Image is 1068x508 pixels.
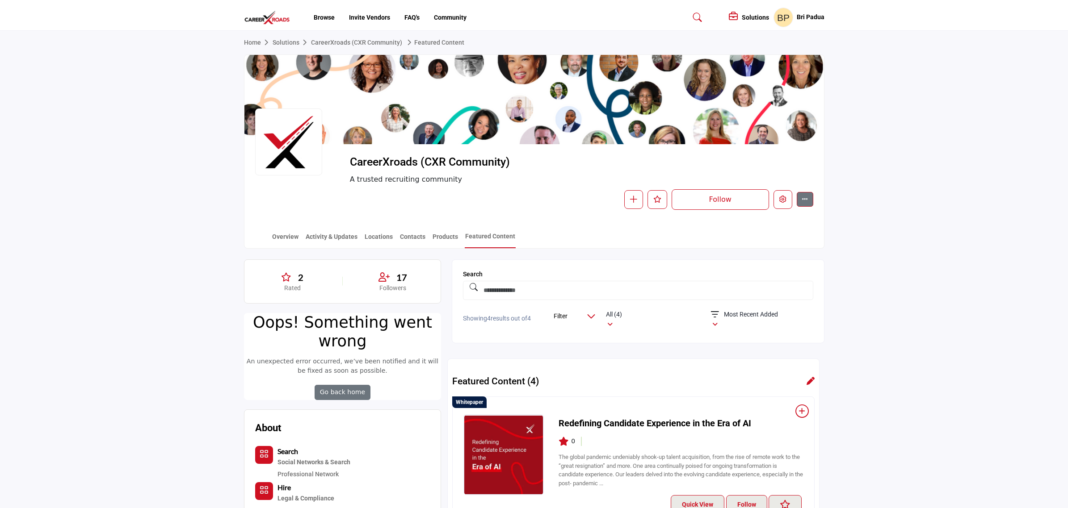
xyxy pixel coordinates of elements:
[463,271,813,278] h1: Search
[244,10,295,25] img: site Logo
[465,232,516,248] a: Featured Content
[404,14,420,21] a: FAQ's
[399,232,426,248] a: Contacts
[684,10,708,25] a: Search
[272,232,299,248] a: Overview
[797,192,813,207] button: More details
[559,416,751,430] a: Redefining Candidate Experience in the Era of AI
[311,39,402,46] a: CareerXroads (CXR Community)
[349,14,390,21] a: Invite Vendors
[350,174,636,185] span: A trusted recruiting community
[548,306,601,326] button: Filter
[774,190,792,209] button: Edit company
[278,483,291,491] b: Hire
[571,437,575,446] span: 0
[364,232,393,248] a: Locations
[278,447,298,455] b: Search
[606,310,622,319] p: All (4)
[554,312,568,321] h5: Filter
[305,232,358,248] a: Activity & Updates
[742,13,769,21] h5: Solutions
[273,39,311,46] a: Solutions
[278,457,350,468] a: Social Networks & Search
[463,314,543,323] p: Showing results out of
[278,493,343,504] div: Resources and services ensuring recruitment practices comply with legal and regulatory requirements.
[559,454,803,487] a: The global pandemic undeniably shook-up talent acquisition, from the rise of remote work to the “...
[452,376,539,387] h2: Featured Content (4)
[487,315,491,322] span: 4
[456,398,483,406] p: Whitepaper
[278,471,339,478] a: Professional Network
[255,421,281,435] h2: About
[432,232,458,248] a: Products
[648,190,667,209] button: Like
[404,39,464,46] a: Featured Content
[314,14,335,21] a: Browse
[464,415,543,495] img: Redefining Candidate Experience in the Era of AI
[724,310,778,319] p: Most Recent Added
[527,315,531,322] span: 4
[255,446,273,464] button: Category Icon
[601,306,704,326] button: All (4)
[244,357,441,375] p: An unexpected error occurred, we’ve been notified and it will be fixed as soon as possible.
[315,385,370,400] a: Go back home
[350,155,551,170] span: CareerXroads (CXR Community)
[255,482,273,500] button: Category Icon
[244,313,441,350] h1: Oops! Something went wrong
[672,189,769,210] button: Follow
[278,448,298,455] a: Search
[434,14,467,21] a: Community
[355,284,430,293] p: Followers
[729,12,769,23] div: Solutions
[463,414,544,495] a: Redefining Candidate Experience in the Era of AI
[396,271,407,284] span: 17
[797,13,824,22] h5: Bri Padua
[298,271,303,284] span: 2
[244,39,273,46] a: Home
[706,306,813,326] button: Most Recent Added
[255,284,330,293] p: Rated
[278,493,343,504] a: Legal & Compliance
[278,484,291,491] a: Hire
[278,457,350,468] div: Platforms that combine social networking and search capabilities for recruitment and professional...
[774,8,793,27] button: Show hide supplier dropdown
